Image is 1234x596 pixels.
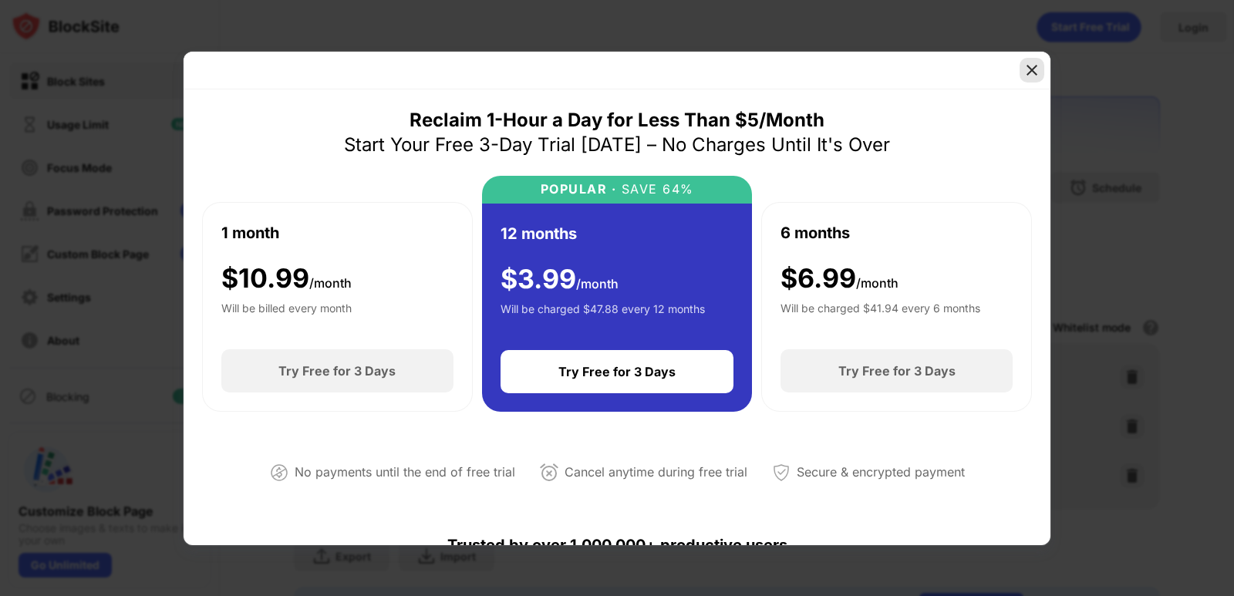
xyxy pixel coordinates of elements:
div: Secure & encrypted payment [797,461,965,483]
div: Start Your Free 3-Day Trial [DATE] – No Charges Until It's Over [344,133,890,157]
span: /month [576,276,619,291]
div: 6 months [781,221,850,244]
div: $ 6.99 [781,263,899,295]
div: $ 3.99 [501,264,619,295]
img: secured-payment [772,463,791,482]
div: Trusted by over 1,000,000+ productive users [202,508,1032,582]
div: 1 month [221,221,279,244]
div: Cancel anytime during free trial [565,461,747,483]
img: not-paying [270,463,288,482]
div: Will be charged $47.88 every 12 months [501,301,705,332]
div: Try Free for 3 Days [558,364,676,379]
span: /month [309,275,352,291]
img: cancel-anytime [540,463,558,482]
div: SAVE 64% [616,182,694,197]
div: Try Free for 3 Days [838,363,956,379]
div: Reclaim 1-Hour a Day for Less Than $5/Month [410,108,824,133]
div: Will be billed every month [221,300,352,331]
div: Try Free for 3 Days [278,363,396,379]
div: Will be charged $41.94 every 6 months [781,300,980,331]
div: POPULAR · [541,182,617,197]
div: $ 10.99 [221,263,352,295]
div: No payments until the end of free trial [295,461,515,483]
span: /month [856,275,899,291]
div: 12 months [501,222,577,245]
